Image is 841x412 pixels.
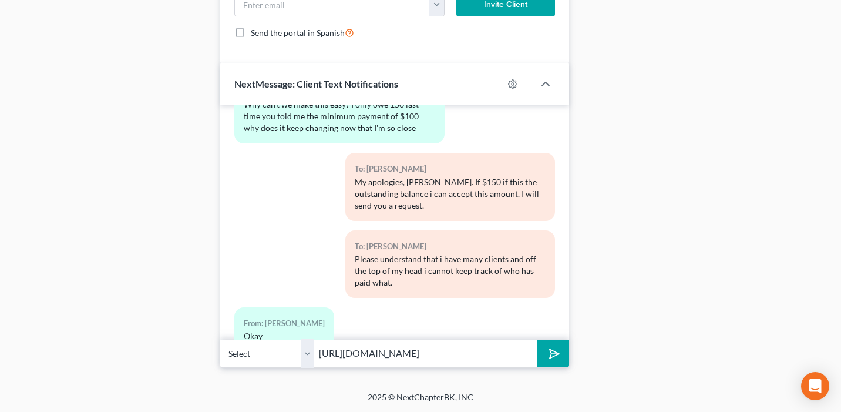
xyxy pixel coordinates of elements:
span: Send the portal in Spanish [251,28,345,38]
span: NextMessage: Client Text Notifications [234,78,398,89]
div: My apologies, [PERSON_NAME]. If $150 if this the outstanding balance i can accept this amount. I ... [355,176,546,212]
div: From: [PERSON_NAME] [244,317,325,330]
div: Please understand that i have many clients and off the top of my head i cannot keep track of who ... [355,253,546,289]
div: Why can't we make this easy? I only owe 150 last time you told me the minimum payment of $100 why... [244,99,435,134]
div: Open Intercom Messenger [801,372,829,400]
div: Okay [244,330,325,342]
input: Say something... [314,339,537,368]
div: To: [PERSON_NAME] [355,240,546,253]
div: To: [PERSON_NAME] [355,162,546,176]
